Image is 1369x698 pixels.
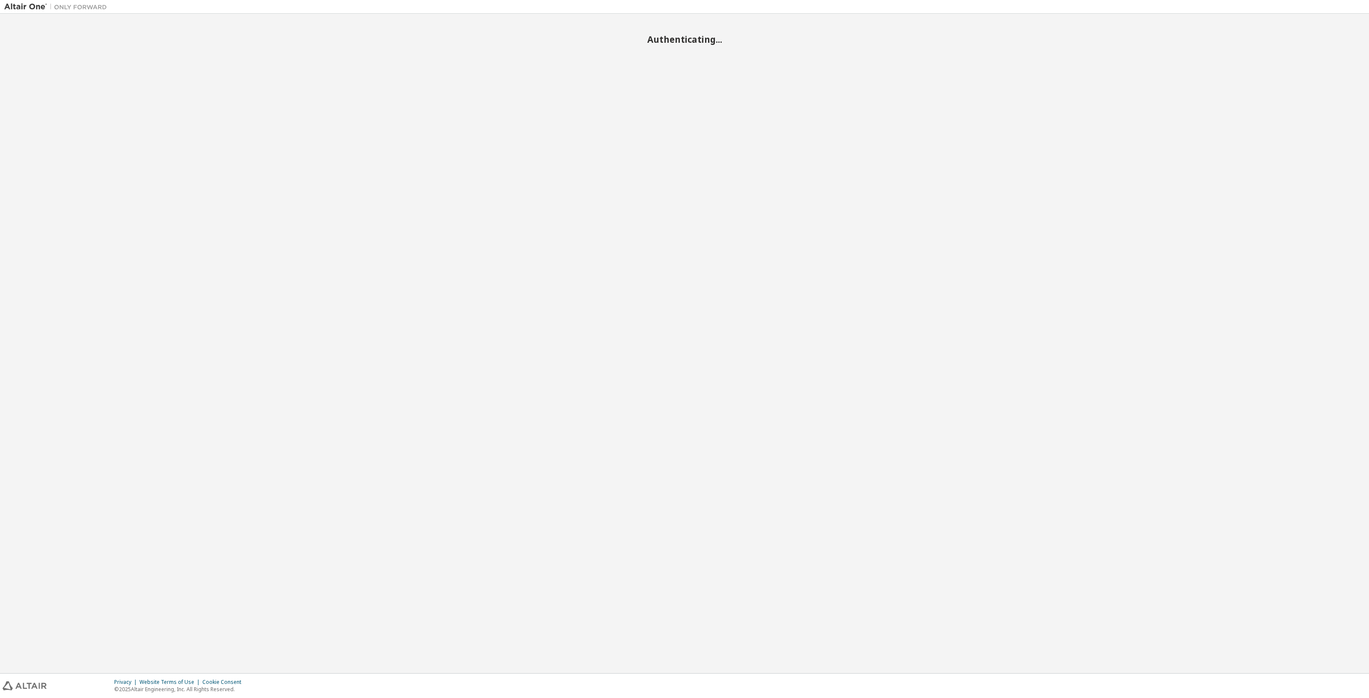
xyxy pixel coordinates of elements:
div: Cookie Consent [202,679,246,686]
div: Website Terms of Use [139,679,202,686]
div: Privacy [114,679,139,686]
img: Altair One [4,3,111,11]
h2: Authenticating... [4,34,1365,45]
p: © 2025 Altair Engineering, Inc. All Rights Reserved. [114,686,246,693]
img: altair_logo.svg [3,681,47,690]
